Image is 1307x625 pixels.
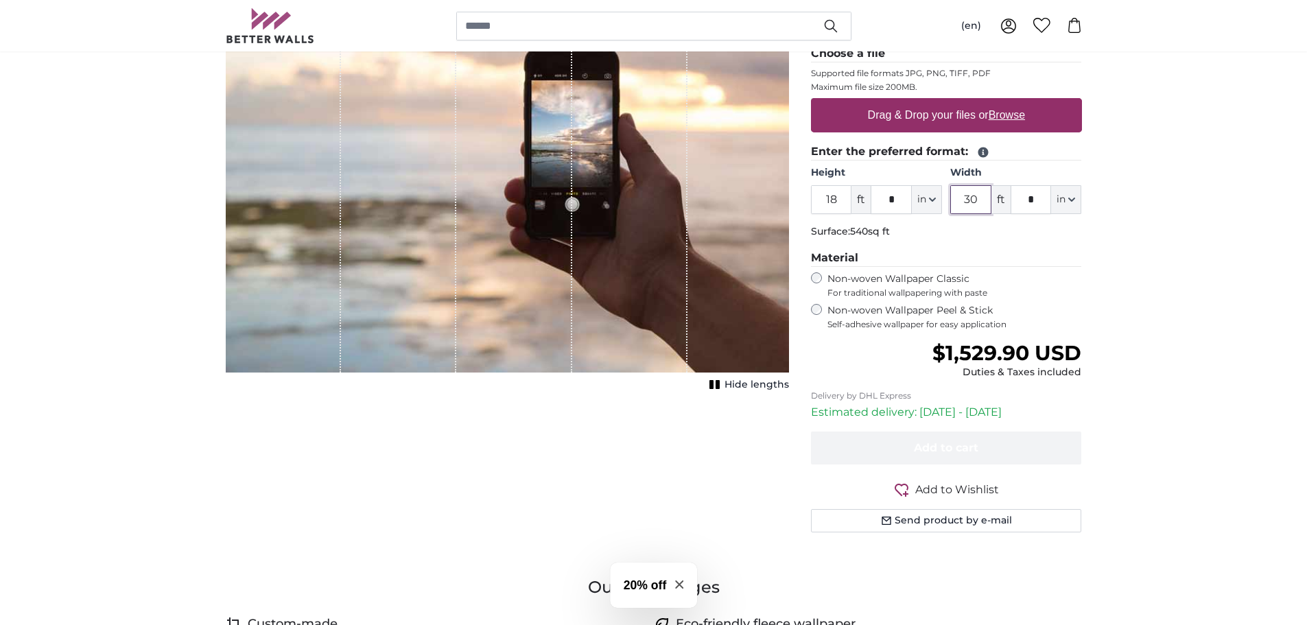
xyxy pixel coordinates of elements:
[811,225,1082,239] p: Surface:
[725,378,789,392] span: Hide lengths
[850,225,890,237] span: 540sq ft
[827,319,1082,330] span: Self-adhesive wallpaper for easy application
[811,166,942,180] label: Height
[1051,185,1081,214] button: in
[917,193,926,207] span: in
[705,375,789,394] button: Hide lengths
[811,404,1082,421] p: Estimated delivery: [DATE] - [DATE]
[914,441,978,454] span: Add to cart
[811,390,1082,401] p: Delivery by DHL Express
[811,143,1082,161] legend: Enter the preferred format:
[950,166,1081,180] label: Width
[991,185,1011,214] span: ft
[827,272,1082,298] label: Non-woven Wallpaper Classic
[827,304,1082,330] label: Non-woven Wallpaper Peel & Stick
[811,82,1082,93] p: Maximum file size 200MB.
[989,109,1025,121] u: Browse
[915,482,999,498] span: Add to Wishlist
[811,68,1082,79] p: Supported file formats JPG, PNG, TIFF, PDF
[862,102,1030,129] label: Drag & Drop your files or
[811,509,1082,532] button: Send product by e-mail
[811,45,1082,62] legend: Choose a file
[811,250,1082,267] legend: Material
[950,14,992,38] button: (en)
[1057,193,1065,207] span: in
[827,287,1082,298] span: For traditional wallpapering with paste
[912,185,942,214] button: in
[932,366,1081,379] div: Duties & Taxes included
[226,8,315,43] img: Betterwalls
[226,576,1082,598] h3: Our advantages
[811,432,1082,464] button: Add to cart
[851,185,871,214] span: ft
[811,481,1082,498] button: Add to Wishlist
[932,340,1081,366] span: $1,529.90 USD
